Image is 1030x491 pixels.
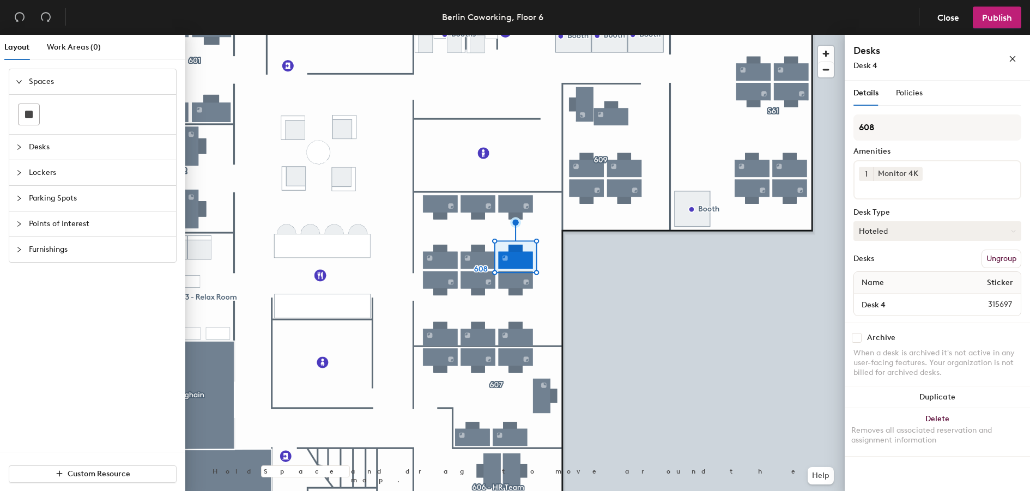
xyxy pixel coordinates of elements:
[29,186,169,211] span: Parking Spots
[9,465,177,483] button: Custom Resource
[853,208,1021,217] div: Desk Type
[68,469,130,478] span: Custom Resource
[859,167,873,181] button: 1
[29,237,169,262] span: Furnishings
[47,43,101,52] span: Work Areas (0)
[29,160,169,185] span: Lockers
[16,78,22,85] span: expanded
[845,408,1030,456] button: DeleteRemoves all associated reservation and assignment information
[845,386,1030,408] button: Duplicate
[856,297,962,312] input: Unnamed desk
[981,273,1019,293] span: Sticker
[853,221,1021,241] button: Hoteled
[4,43,29,52] span: Layout
[962,299,1019,311] span: 315697
[853,147,1021,156] div: Amenities
[851,426,1023,445] div: Removes all associated reservation and assignment information
[856,273,889,293] span: Name
[1009,55,1016,63] span: close
[16,221,22,227] span: collapsed
[928,7,968,28] button: Close
[853,44,973,58] h4: Desks
[853,254,874,263] div: Desks
[16,144,22,150] span: collapsed
[808,467,834,484] button: Help
[982,13,1012,23] span: Publish
[867,334,895,342] div: Archive
[896,88,923,98] span: Policies
[16,246,22,253] span: collapsed
[16,169,22,176] span: collapsed
[35,7,57,28] button: Redo (⌘ + ⇧ + Z)
[853,61,877,70] span: Desk 4
[973,7,1021,28] button: Publish
[29,211,169,237] span: Points of Interest
[29,135,169,160] span: Desks
[853,88,878,98] span: Details
[981,250,1021,268] button: Ungroup
[937,13,959,23] span: Close
[16,195,22,202] span: collapsed
[442,10,543,24] div: Berlin Coworking, Floor 6
[9,7,31,28] button: Undo (⌘ + Z)
[29,69,169,94] span: Spaces
[865,168,868,180] span: 1
[853,348,1021,378] div: When a desk is archived it's not active in any user-facing features. Your organization is not bil...
[873,167,923,181] div: Monitor 4K
[14,11,25,22] span: undo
